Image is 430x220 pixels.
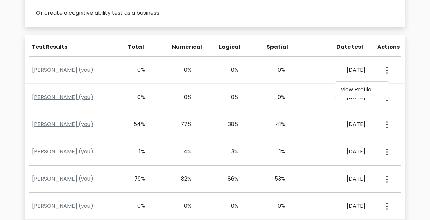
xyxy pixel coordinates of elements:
[313,93,365,101] div: [DATE]
[36,9,159,17] a: Or create a cognitive ability test as a business
[266,175,285,183] div: 53%
[126,202,145,210] div: 0%
[219,93,238,101] div: 0%
[126,175,145,183] div: 79%
[267,43,286,51] div: Spatial
[172,202,192,210] div: 0%
[126,148,145,156] div: 1%
[219,120,238,129] div: 38%
[266,66,285,74] div: 0%
[219,66,238,74] div: 0%
[377,43,401,51] div: Actions
[172,120,192,129] div: 77%
[172,148,192,156] div: 4%
[32,43,116,51] div: Test Results
[126,93,145,101] div: 0%
[313,202,365,210] div: [DATE]
[126,120,145,129] div: 54%
[314,43,369,51] div: Date test
[126,66,145,74] div: 0%
[219,43,239,51] div: Logical
[266,120,285,129] div: 41%
[219,148,238,156] div: 3%
[313,175,365,183] div: [DATE]
[172,43,192,51] div: Numerical
[266,93,285,101] div: 0%
[219,175,238,183] div: 86%
[172,175,192,183] div: 82%
[124,43,144,51] div: Total
[32,202,93,210] a: [PERSON_NAME] (you)
[32,66,93,74] a: [PERSON_NAME] (you)
[313,120,365,129] div: [DATE]
[32,120,93,128] a: [PERSON_NAME] (you)
[266,148,285,156] div: 1%
[172,66,192,74] div: 0%
[32,93,93,101] a: [PERSON_NAME] (you)
[266,202,285,210] div: 0%
[172,93,192,101] div: 0%
[313,148,365,156] div: [DATE]
[335,84,389,95] a: View Profile
[32,148,93,155] a: [PERSON_NAME] (you)
[32,175,93,183] a: [PERSON_NAME] (you)
[313,66,365,74] div: [DATE]
[219,202,238,210] div: 0%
